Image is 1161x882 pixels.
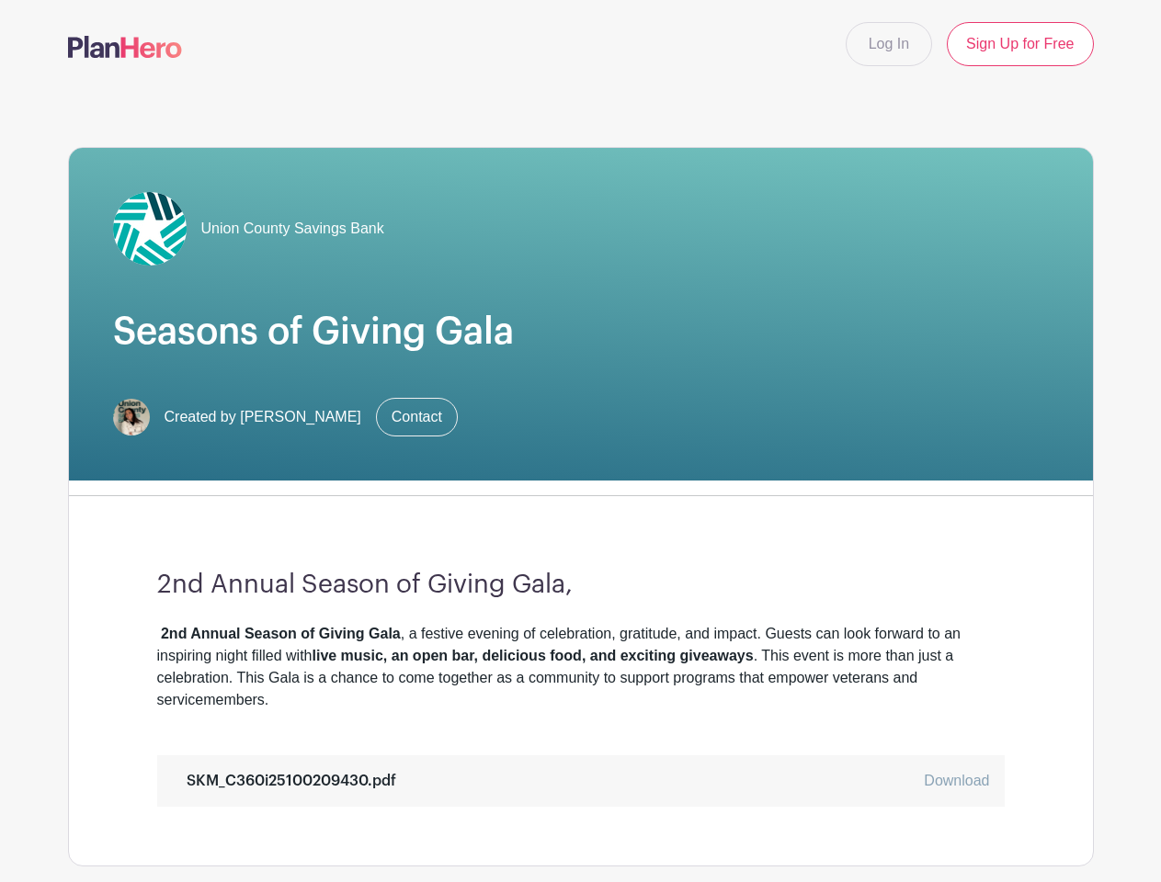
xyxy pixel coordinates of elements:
span: Created by [PERSON_NAME] [165,406,361,428]
a: Contact [376,398,458,436]
a: Log In [846,22,932,66]
div: SKM_C360i25100209430.pdf [172,770,396,792]
a: Download [924,773,989,788]
span: Union County Savings Bank [201,218,384,240]
strong: 2nd Annual Season of Giving Gala [161,626,401,641]
h1: Seasons of Giving Gala [113,310,1049,354]
div: , a festive evening of celebration, gratitude, and impact. Guests can look forward to an inspirin... [157,623,1005,711]
img: UCSB-Logo-Color-Star-Mark.jpg [113,192,187,266]
img: logo-507f7623f17ff9eddc593b1ce0a138ce2505c220e1c5a4e2b4648c50719b7d32.svg [68,36,182,58]
h3: 2nd Annual Season of Giving Gala, [157,570,1005,601]
a: Sign Up for Free [947,22,1093,66]
strong: live music, an open bar, delicious food, and exciting giveaways [312,648,753,663]
img: otgdrts5.png [113,399,150,435]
